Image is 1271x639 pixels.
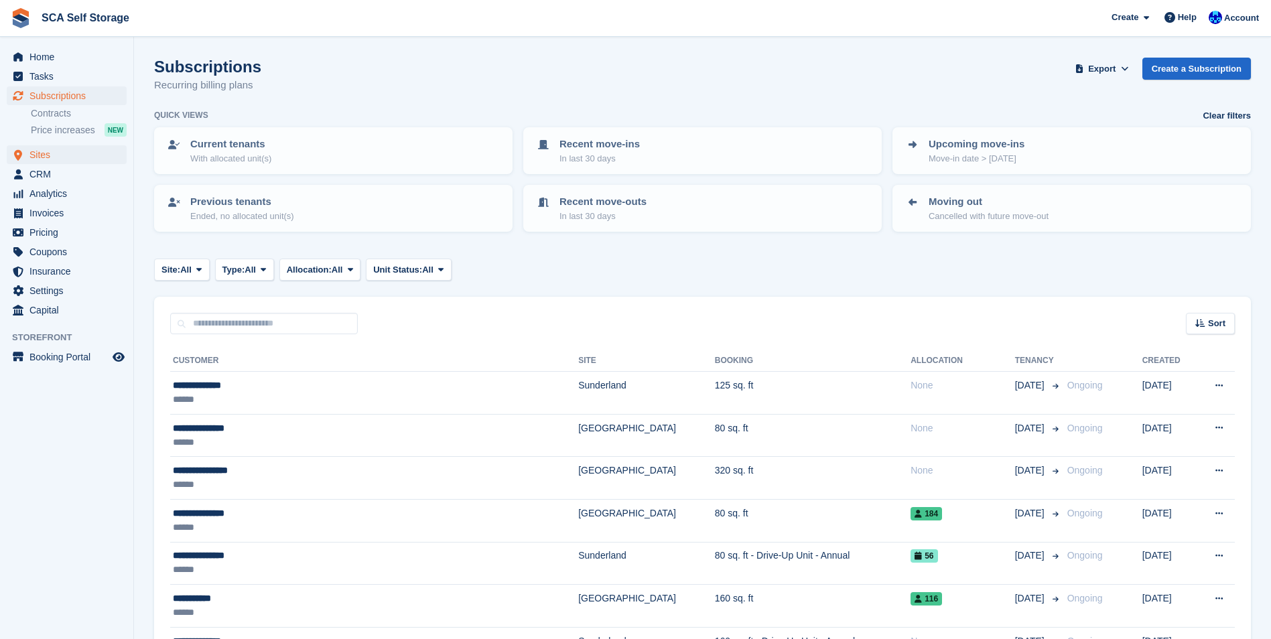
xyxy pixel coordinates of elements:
[1067,465,1103,476] span: Ongoing
[911,507,942,520] span: 184
[929,210,1049,223] p: Cancelled with future move-out
[29,348,110,366] span: Booking Portal
[911,350,1014,372] th: Allocation
[1073,58,1132,80] button: Export
[1208,317,1225,330] span: Sort
[154,109,208,121] h6: Quick views
[287,263,332,277] span: Allocation:
[1224,11,1259,25] span: Account
[31,107,127,120] a: Contracts
[7,281,127,300] a: menu
[715,499,911,542] td: 80 sq. ft
[1015,378,1047,393] span: [DATE]
[715,542,911,585] td: 80 sq. ft - Drive-Up Unit - Annual
[7,145,127,164] a: menu
[154,259,210,281] button: Site: All
[911,464,1014,478] div: None
[1067,550,1103,561] span: Ongoing
[29,145,110,164] span: Sites
[366,259,451,281] button: Unit Status: All
[578,499,715,542] td: [GEOGRAPHIC_DATA]
[111,349,127,365] a: Preview store
[1067,423,1103,433] span: Ongoing
[1178,11,1197,24] span: Help
[911,549,937,563] span: 56
[155,129,511,173] a: Current tenants With allocated unit(s)
[929,194,1049,210] p: Moving out
[7,262,127,281] a: menu
[715,457,911,500] td: 320 sq. ft
[929,137,1024,152] p: Upcoming move-ins
[332,263,343,277] span: All
[29,301,110,319] span: Capital
[190,152,271,165] p: With allocated unit(s)
[29,223,110,242] span: Pricing
[911,592,942,606] span: 116
[170,350,578,372] th: Customer
[1015,350,1062,372] th: Tenancy
[1203,109,1251,123] a: Clear filters
[894,186,1250,230] a: Moving out Cancelled with future move-out
[1142,542,1196,585] td: [DATE]
[1015,464,1047,478] span: [DATE]
[7,348,127,366] a: menu
[422,263,433,277] span: All
[29,165,110,184] span: CRM
[279,259,361,281] button: Allocation: All
[1142,499,1196,542] td: [DATE]
[154,58,261,76] h1: Subscriptions
[222,263,245,277] span: Type:
[1067,380,1103,390] span: Ongoing
[190,210,294,223] p: Ended, no allocated unit(s)
[7,165,127,184] a: menu
[29,242,110,261] span: Coupons
[1067,508,1103,518] span: Ongoing
[1142,585,1196,628] td: [DATE]
[31,124,95,137] span: Price increases
[12,331,133,344] span: Storefront
[1015,591,1047,606] span: [DATE]
[559,152,640,165] p: In last 30 days
[1142,414,1196,457] td: [DATE]
[525,186,880,230] a: Recent move-outs In last 30 days
[578,542,715,585] td: Sunderland
[7,223,127,242] a: menu
[525,129,880,173] a: Recent move-ins In last 30 days
[559,194,647,210] p: Recent move-outs
[1142,58,1251,80] a: Create a Subscription
[36,7,135,29] a: SCA Self Storage
[578,414,715,457] td: [GEOGRAPHIC_DATA]
[29,184,110,203] span: Analytics
[1209,11,1222,24] img: Kelly Neesham
[578,585,715,628] td: [GEOGRAPHIC_DATA]
[1112,11,1138,24] span: Create
[7,67,127,86] a: menu
[29,281,110,300] span: Settings
[161,263,180,277] span: Site:
[7,48,127,66] a: menu
[1067,593,1103,603] span: Ongoing
[7,301,127,319] a: menu
[578,372,715,415] td: Sunderland
[715,414,911,457] td: 80 sq. ft
[29,67,110,86] span: Tasks
[29,204,110,222] span: Invoices
[1142,457,1196,500] td: [DATE]
[715,350,911,372] th: Booking
[180,263,192,277] span: All
[29,86,110,105] span: Subscriptions
[1015,421,1047,435] span: [DATE]
[715,585,911,628] td: 160 sq. ft
[155,186,511,230] a: Previous tenants Ended, no allocated unit(s)
[245,263,256,277] span: All
[373,263,422,277] span: Unit Status:
[911,421,1014,435] div: None
[7,86,127,105] a: menu
[559,210,647,223] p: In last 30 days
[559,137,640,152] p: Recent move-ins
[7,242,127,261] a: menu
[1088,62,1116,76] span: Export
[29,262,110,281] span: Insurance
[911,378,1014,393] div: None
[105,123,127,137] div: NEW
